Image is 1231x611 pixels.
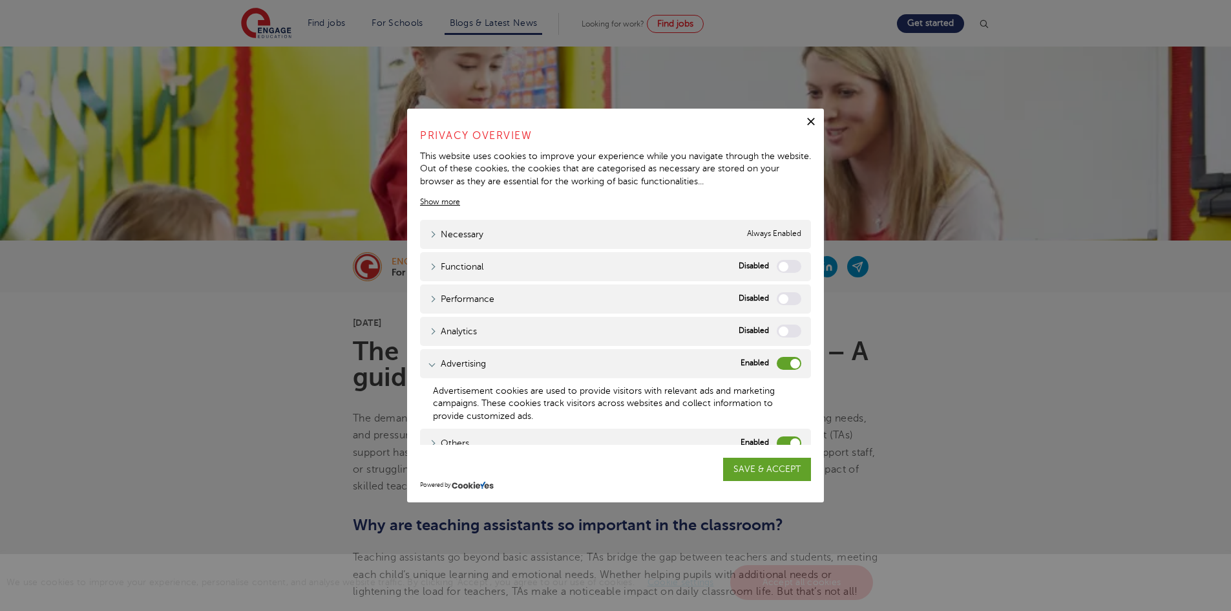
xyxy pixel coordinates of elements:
div: This website uses cookies to improve your experience while you navigate through the website. Out ... [420,150,811,188]
a: Accept all cookies [730,565,874,600]
a: Analytics [430,325,477,338]
img: CookieYes Logo [452,481,494,489]
div: Advertisement cookies are used to provide visitors with relevant ads and marketing campaigns. The... [433,385,798,423]
span: Always Enabled [747,228,801,241]
a: Functional [430,260,483,273]
a: SAVE & ACCEPT [723,458,811,481]
a: Performance [430,292,494,306]
a: Show more [420,196,460,208]
a: Necessary [430,228,483,241]
a: Advertising [430,357,486,370]
h4: Privacy Overview [420,128,811,144]
div: Powered by [420,481,811,490]
span: We use cookies to improve your experience, personalise content, and analyse website traffic. By c... [6,577,876,587]
a: Others [430,436,469,450]
a: Cookie settings [647,577,714,587]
